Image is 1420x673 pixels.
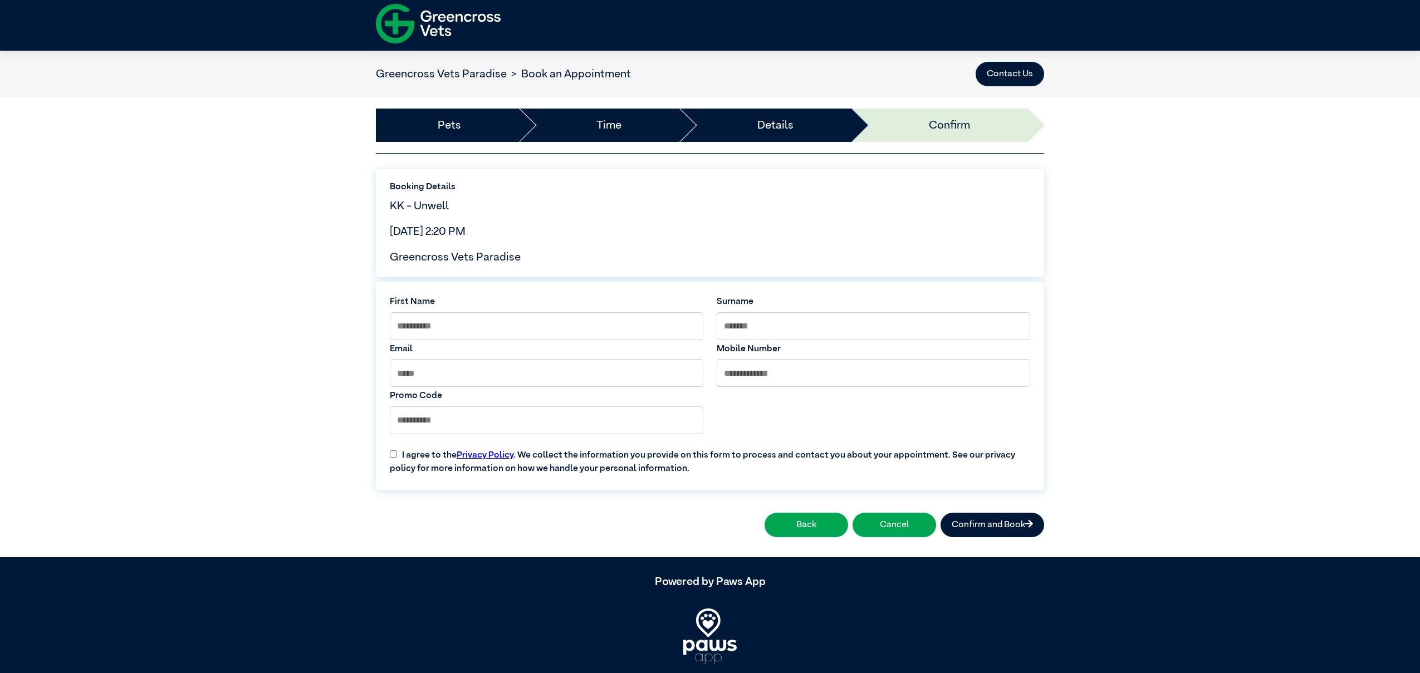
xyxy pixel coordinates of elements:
label: I agree to the . We collect the information you provide on this form to process and contact you a... [383,440,1037,475]
button: Confirm and Book [941,513,1044,537]
label: Surname [717,295,1030,308]
img: PawsApp [683,608,737,664]
label: Booking Details [390,180,1030,194]
a: Details [757,117,794,134]
button: Cancel [853,513,936,537]
a: Time [596,117,621,134]
a: Greencross Vets Paradise [376,68,507,80]
button: Contact Us [976,62,1044,86]
h5: Powered by Paws App [376,575,1044,588]
span: Greencross Vets Paradise [390,252,521,263]
li: Book an Appointment [507,66,631,82]
nav: breadcrumb [376,66,631,82]
input: I agree to thePrivacy Policy. We collect the information you provide on this form to process and ... [390,450,397,458]
span: KK - Unwell [390,200,449,212]
button: Back [765,513,848,537]
a: Pets [438,117,461,134]
label: Mobile Number [717,342,1030,356]
label: Email [390,342,703,356]
span: [DATE] 2:20 PM [390,226,466,237]
label: Promo Code [390,389,703,402]
a: Privacy Policy [457,451,513,460]
label: First Name [390,295,703,308]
